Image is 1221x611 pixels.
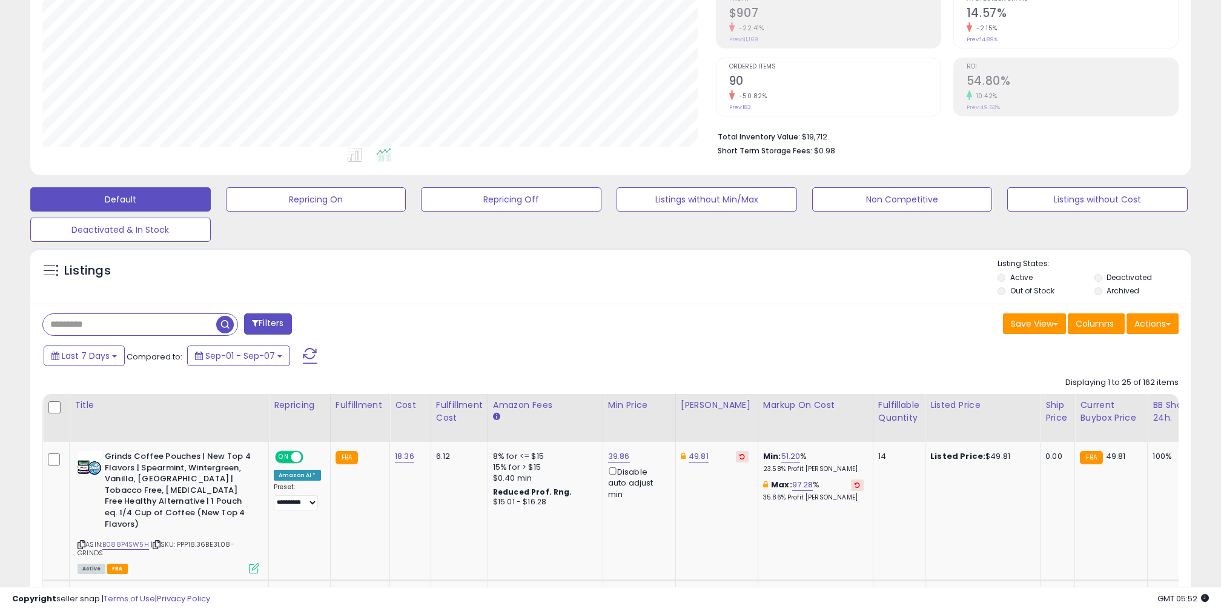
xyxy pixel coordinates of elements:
[74,399,263,412] div: Title
[1010,272,1033,282] label: Active
[689,450,709,462] a: 49.81
[1010,285,1054,296] label: Out of Stock
[12,593,56,604] strong: Copyright
[421,187,601,212] button: Repricing Off
[758,394,873,442] th: The percentage added to the cost of goods (COGS) that forms the calculator for Min & Max prices.
[763,451,864,473] div: %
[1107,285,1139,296] label: Archived
[1153,451,1193,462] div: 100%
[78,564,105,574] span: All listings currently available for purchase on Amazon
[617,187,797,212] button: Listings without Min/Max
[998,258,1190,270] p: Listing States:
[771,479,792,490] b: Max:
[274,483,321,510] div: Preset:
[763,450,781,462] b: Min:
[729,6,941,22] h2: $907
[493,399,598,412] div: Amazon Fees
[302,452,321,462] span: OFF
[105,451,252,533] b: Grinds Coffee Pouches | New Top 4 Flavors | Spearmint, Wintergreen, Vanilla, [GEOGRAPHIC_DATA] | ...
[127,351,182,362] span: Compared to:
[967,36,998,43] small: Prev: 14.89%
[781,450,801,462] a: 51.20
[102,539,149,550] a: B088P4SW5H
[436,451,478,462] div: 6.12
[1065,377,1179,389] div: Displaying 1 to 25 of 162 items
[967,104,1000,111] small: Prev: 49.63%
[493,487,572,497] b: Reduced Prof. Rng.
[395,450,414,462] a: 18.36
[608,465,666,500] div: Disable auto adjust min
[763,399,868,412] div: Markup on Cost
[1045,399,1070,424] div: Ship Price
[107,564,128,574] span: FBA
[967,64,1178,70] span: ROI
[1045,451,1065,462] div: 0.00
[792,479,813,491] a: 97.28
[336,451,358,464] small: FBA
[763,479,864,502] div: %
[274,399,325,412] div: Repricing
[972,92,998,101] small: 10.42%
[274,470,321,481] div: Amazon AI *
[493,473,594,484] div: $0.40 min
[395,399,426,412] div: Cost
[1080,399,1142,424] div: Current Buybox Price
[1003,313,1066,334] button: Save View
[681,399,753,412] div: [PERSON_NAME]
[276,452,291,462] span: ON
[763,493,864,502] p: 35.86% Profit [PERSON_NAME]
[763,465,864,473] p: 23.58% Profit [PERSON_NAME]
[608,399,670,412] div: Min Price
[729,36,758,43] small: Prev: $1,169
[1157,593,1209,604] span: 2025-09-15 05:52 GMT
[30,187,211,212] button: Default
[878,451,916,462] div: 14
[493,497,594,507] div: $15.01 - $16.28
[493,412,500,422] small: Amazon Fees.
[718,145,812,156] b: Short Term Storage Fees:
[718,129,1170,143] li: $19,712
[735,24,764,33] small: -22.41%
[729,104,751,111] small: Prev: 183
[244,313,291,335] button: Filters
[1076,318,1114,330] span: Columns
[493,462,594,473] div: 15% for > $15
[967,74,1178,90] h2: 54.80%
[187,346,290,366] button: Sep-01 - Sep-07
[1153,399,1197,424] div: BB Share 24h.
[967,6,1178,22] h2: 14.57%
[930,450,985,462] b: Listed Price:
[930,399,1035,412] div: Listed Price
[1007,187,1188,212] button: Listings without Cost
[436,399,483,424] div: Fulfillment Cost
[62,350,110,362] span: Last 7 Days
[812,187,993,212] button: Non Competitive
[205,350,275,362] span: Sep-01 - Sep-07
[226,187,406,212] button: Repricing On
[157,593,210,604] a: Privacy Policy
[44,346,125,366] button: Last 7 Days
[12,593,210,605] div: seller snap | |
[878,399,920,424] div: Fulfillable Quantity
[1127,313,1179,334] button: Actions
[78,539,234,558] span: | SKU: PPP18.36BE31.08-GRINDS
[493,451,594,462] div: 8% for <= $15
[735,92,767,101] small: -50.82%
[729,74,941,90] h2: 90
[814,145,835,156] span: $0.98
[78,451,102,475] img: 51QtlT7acHL._SL40_.jpg
[1068,313,1125,334] button: Columns
[30,218,211,242] button: Deactivated & In Stock
[78,451,259,572] div: ASIN:
[104,593,155,604] a: Terms of Use
[729,64,941,70] span: Ordered Items
[1106,450,1126,462] span: 49.81
[972,24,998,33] small: -2.15%
[718,132,800,142] b: Total Inventory Value:
[608,450,630,462] a: 39.86
[64,262,111,279] h5: Listings
[930,451,1031,462] div: $49.81
[1107,272,1152,282] label: Deactivated
[336,399,385,412] div: Fulfillment
[1080,451,1102,464] small: FBA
